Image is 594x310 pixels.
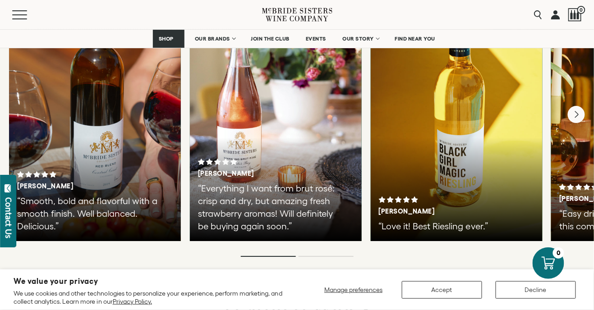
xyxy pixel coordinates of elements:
h3: [PERSON_NAME] [17,182,142,190]
li: Page dot 1 [241,256,296,257]
a: Privacy Policy. [113,298,152,305]
div: 0 [553,247,564,259]
h3: [PERSON_NAME] [198,169,322,178]
span: Manage preferences [324,286,382,293]
h2: We value your privacy [14,278,290,285]
a: EVENTS [300,30,332,48]
span: SHOP [159,36,174,42]
button: Manage preferences [319,281,388,299]
button: Mobile Menu Trigger [12,10,45,19]
span: 0 [577,6,585,14]
a: OUR BRANDS [189,30,241,48]
p: “Everything I want from brut rosé: crisp and dry, but amazing fresh strawberry aromas! Will defin... [198,182,343,232]
span: OUR BRANDS [195,36,230,42]
p: We use cookies and other technologies to personalize your experience, perform marketing, and coll... [14,289,290,305]
span: JOIN THE CLUB [251,36,290,42]
span: EVENTS [306,36,326,42]
a: OUR STORY [336,30,385,48]
a: FIND NEAR YOU [389,30,442,48]
button: Next [568,106,585,123]
a: JOIN THE CLUB [245,30,296,48]
span: OUR STORY [342,36,374,42]
li: Page dot 2 [299,256,354,257]
span: FIND NEAR YOU [395,36,436,42]
h3: [PERSON_NAME] [379,207,503,215]
a: SHOP [153,30,184,48]
button: Decline [496,281,576,299]
p: “Smooth, bold and flavorful with a smooth finish. Well balanced. Delicious.” [17,195,162,232]
button: Accept [402,281,482,299]
p: “Love it! Best Riesling ever.” [379,220,524,232]
div: Contact Us [4,197,13,238]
